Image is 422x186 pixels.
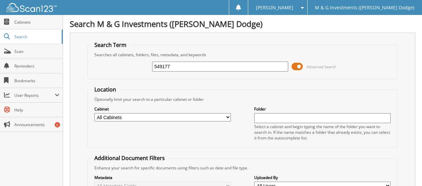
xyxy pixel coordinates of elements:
label: Folder [254,106,391,112]
span: Cabinets [14,19,59,25]
legend: Location [91,86,119,93]
h1: Search M & G Investments ([PERSON_NAME] Dodge) [70,18,415,29]
label: Metadata [94,175,231,180]
span: [PERSON_NAME] [256,6,293,10]
div: Searches all cabinets, folders, files, metadata, and keywords [91,52,394,58]
div: Select a cabinet and begin typing the name of the folder you want to search in. If the name match... [254,124,391,141]
span: Bookmarks [14,78,59,84]
span: Search [14,34,58,40]
div: Optionally limit your search to a particular cabinet or folder [91,96,394,102]
span: Help [14,107,59,113]
div: 6 [55,122,60,127]
span: Announcements [14,122,59,127]
div: Enhance your search for specific documents using filters such as date and file type. [91,165,394,171]
span: Reminders [14,63,59,69]
label: Cabinet [94,106,231,112]
img: scan123-logo-white.svg [7,3,57,12]
iframe: Chat Widget [389,154,422,186]
span: Scan [14,49,59,54]
span: Advanced Search [307,64,336,69]
legend: Additional Document Filters [91,154,168,162]
legend: Search Term [91,41,130,49]
span: M & G Investments ([PERSON_NAME] Dodge) [315,6,414,10]
label: Uploaded By [254,175,391,180]
span: User Reports [14,93,55,98]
